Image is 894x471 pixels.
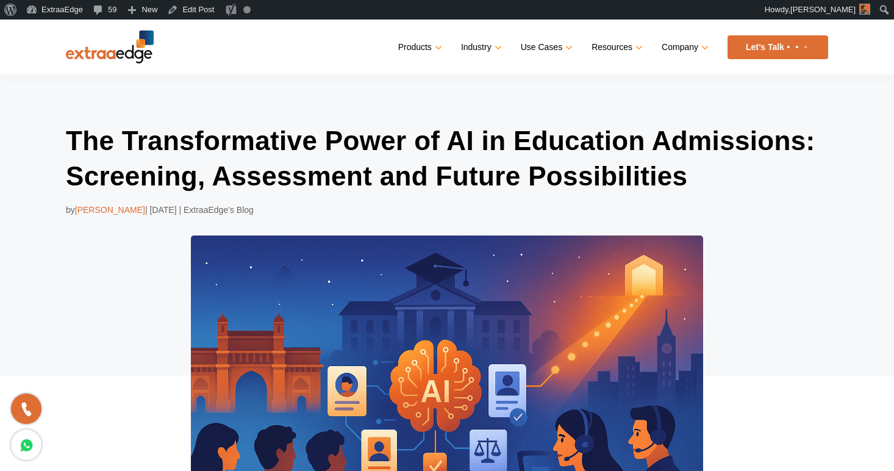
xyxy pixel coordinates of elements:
a: Products [398,38,440,56]
a: Let’s Talk [728,35,828,59]
span: [PERSON_NAME] [790,5,856,14]
div: by | [DATE] | ExtraaEdge’s Blog [66,203,828,217]
span: [PERSON_NAME] [75,205,145,215]
a: Industry [461,38,499,56]
a: Use Cases [521,38,570,56]
a: Resources [592,38,640,56]
a: Company [662,38,706,56]
h1: The Transformative Power of AI in Education Admissions: Screening, Assessment and Future Possibil... [66,123,828,193]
